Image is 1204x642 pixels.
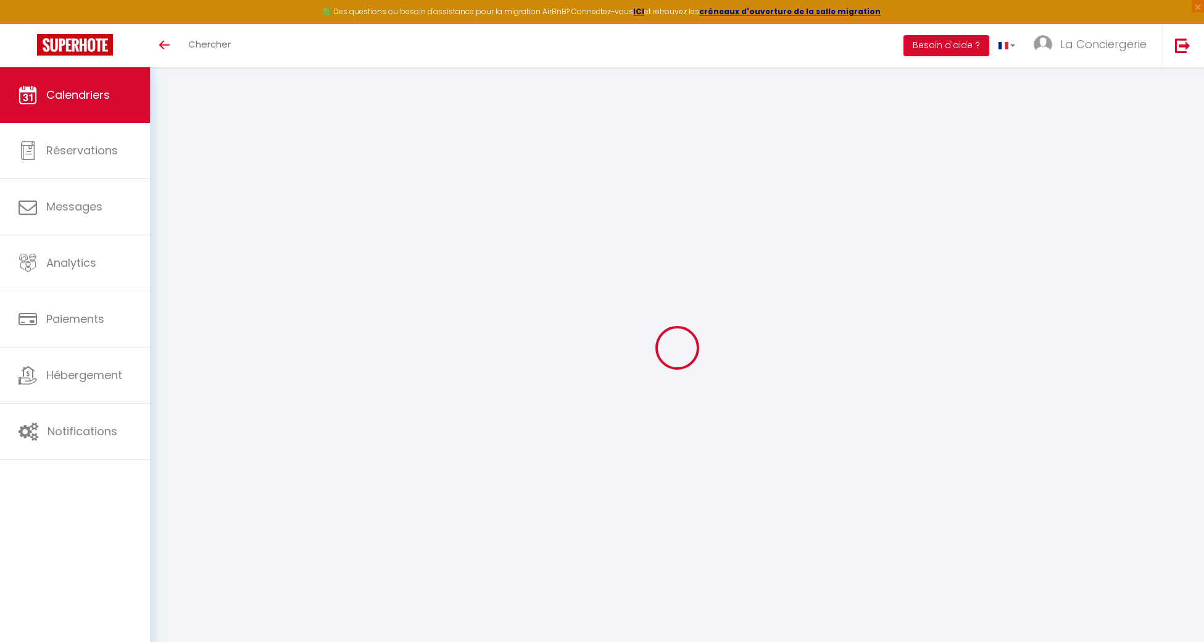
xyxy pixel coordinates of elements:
[179,24,240,67] a: Chercher
[46,311,104,327] span: Paiements
[633,6,644,17] a: ICI
[188,38,231,51] span: Chercher
[1060,36,1147,52] span: La Conciergerie
[1034,35,1052,54] img: ...
[46,199,102,214] span: Messages
[1175,38,1190,53] img: logout
[48,423,117,439] span: Notifications
[46,255,96,270] span: Analytics
[1024,24,1162,67] a: ... La Conciergerie
[46,87,110,102] span: Calendriers
[903,35,989,56] button: Besoin d'aide ?
[46,367,122,383] span: Hébergement
[37,34,113,56] img: Super Booking
[46,143,118,158] span: Réservations
[699,6,881,17] a: créneaux d'ouverture de la salle migration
